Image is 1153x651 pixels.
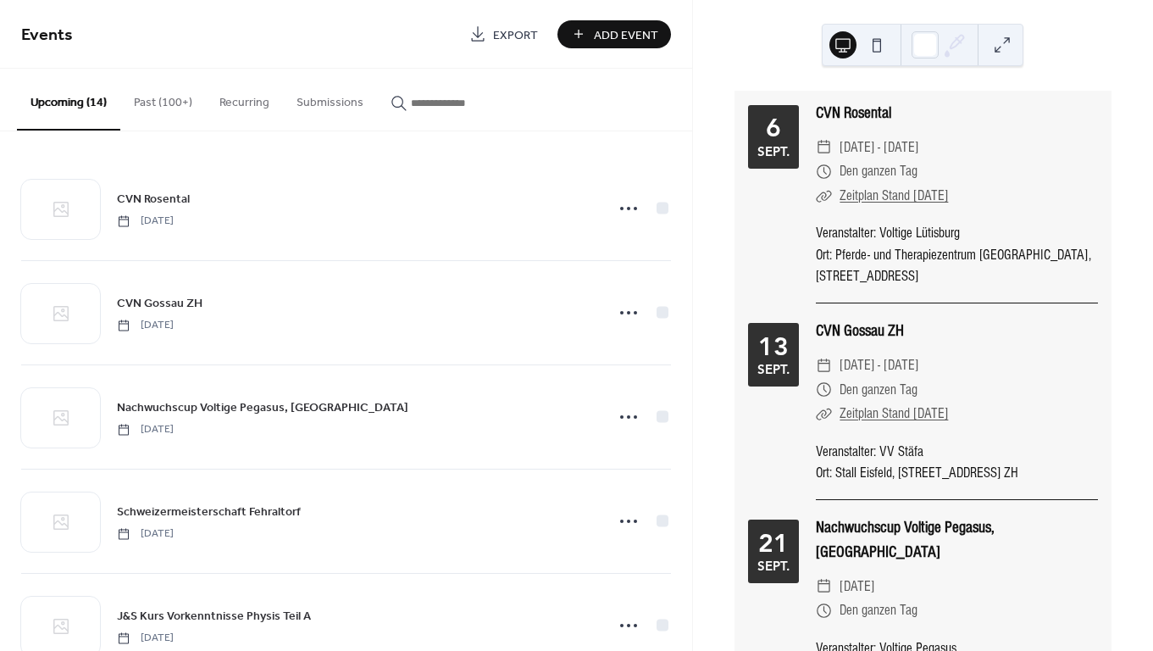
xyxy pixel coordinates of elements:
[758,531,789,556] div: 21
[816,222,1098,287] div: Veranstalter: Voltige Lütisburg Ort: Pferde- und Therapiezentrum [GEOGRAPHIC_DATA], [STREET_ADDRESS]
[757,363,790,376] div: Sept.
[758,334,789,359] div: 13
[493,26,538,44] span: Export
[816,402,832,426] div: ​
[21,19,73,52] span: Events
[117,191,190,209] span: CVN Rosental
[816,598,832,623] div: ​
[117,295,202,313] span: CVN Gossau ZH
[117,631,174,646] span: [DATE]
[816,321,904,340] a: CVN Gossau ZH
[757,145,790,158] div: Sept.
[206,69,283,129] button: Recurring
[117,422,174,437] span: [DATE]
[816,441,1098,483] div: Veranstalter: VV Stäfa Ort: Stall Eisfeld, [STREET_ADDRESS] ZH
[840,136,918,160] span: [DATE] - [DATE]
[840,598,917,623] span: Den ganzen Tag
[117,608,311,626] span: J&S Kurs Vorkenntnisse Physis Teil A
[816,136,832,160] div: ​
[816,159,832,184] div: ​
[816,515,1098,565] div: Nachwuchscup Voltige Pegasus, [GEOGRAPHIC_DATA]
[283,69,377,129] button: Submissions
[17,69,120,131] button: Upcoming (14)
[117,398,408,417] a: Nachwuchscup Voltige Pegasus, [GEOGRAPHIC_DATA]
[120,69,206,129] button: Past (100+)
[840,575,874,599] span: [DATE]
[840,353,918,378] span: [DATE] - [DATE]
[816,184,832,209] div: ​
[117,399,408,417] span: Nachwuchscup Voltige Pegasus, [GEOGRAPHIC_DATA]
[840,159,917,184] span: Den ganzen Tag
[117,318,174,333] span: [DATE]
[117,526,174,542] span: [DATE]
[117,502,301,521] a: Schweizermeisterschaft Fehraltorf
[766,115,781,141] div: 6
[816,103,891,122] a: CVN Rosental
[816,353,832,378] div: ​
[816,575,832,599] div: ​
[117,293,202,313] a: CVN Gossau ZH
[840,187,948,203] a: Zeitplan Stand [DATE]
[840,378,917,403] span: Den ganzen Tag
[117,606,311,626] a: J&S Kurs Vorkenntnisse Physis Teil A
[757,559,790,572] div: Sept.
[816,378,832,403] div: ​
[594,26,658,44] span: Add Event
[457,20,551,48] a: Export
[117,504,301,521] span: Schweizermeisterschaft Fehraltorf
[557,20,671,48] button: Add Event
[840,405,948,421] a: Zeitplan Stand [DATE]
[117,189,190,209] a: CVN Rosental
[117,214,174,229] span: [DATE]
